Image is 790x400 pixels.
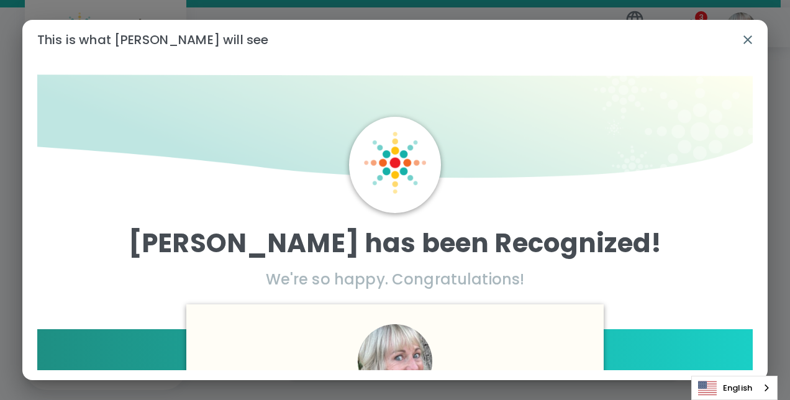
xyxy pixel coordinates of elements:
[37,75,753,187] img: Sparck teal wave background
[691,376,778,400] aside: Language selected: English
[358,324,432,399] img: Picture of undefined
[691,376,778,400] div: Language
[22,20,768,60] h2: This is what [PERSON_NAME] will see
[37,270,753,289] p: We're so happy. Congratulations!
[364,132,426,194] img: Sparck logo
[692,376,777,399] a: English
[37,228,753,259] p: [PERSON_NAME] has been Recognized!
